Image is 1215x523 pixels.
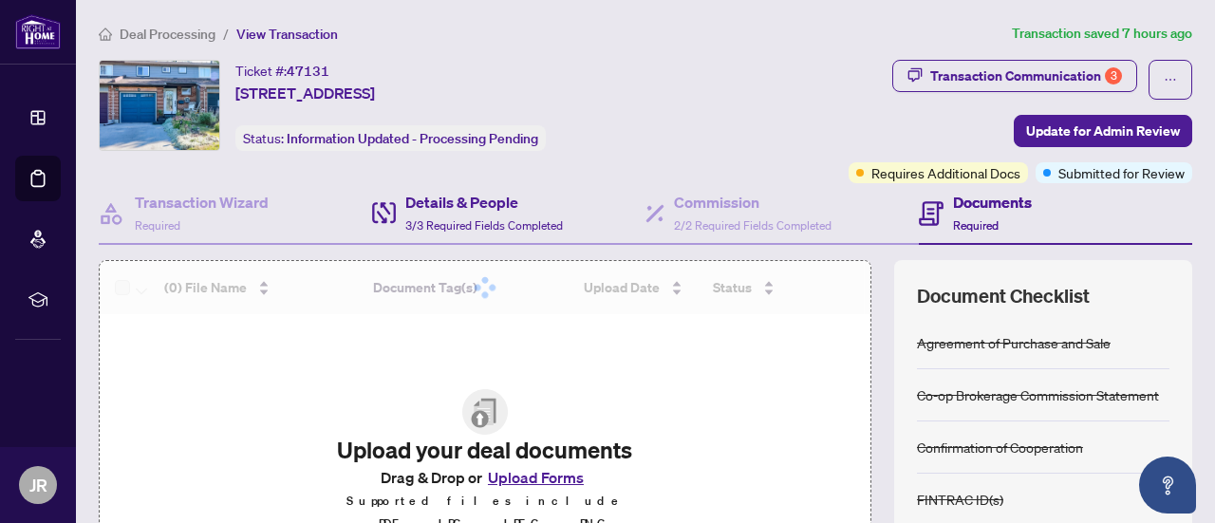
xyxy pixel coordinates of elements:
[917,283,1090,309] span: Document Checklist
[120,26,215,43] span: Deal Processing
[135,218,180,233] span: Required
[405,218,563,233] span: 3/3 Required Fields Completed
[1139,457,1196,514] button: Open asap
[871,162,1020,183] span: Requires Additional Docs
[462,389,508,435] img: File Upload
[930,61,1122,91] div: Transaction Communication
[674,191,832,214] h4: Commission
[235,82,375,104] span: [STREET_ADDRESS]
[235,125,546,151] div: Status:
[1164,73,1177,86] span: ellipsis
[29,472,47,498] span: JR
[482,465,589,490] button: Upload Forms
[99,28,112,41] span: home
[917,489,1003,510] div: FINTRAC ID(s)
[135,191,269,214] h4: Transaction Wizard
[1012,23,1192,45] article: Transaction saved 7 hours ago
[287,63,329,80] span: 47131
[953,191,1032,214] h4: Documents
[674,218,832,233] span: 2/2 Required Fields Completed
[917,384,1159,405] div: Co-op Brokerage Commission Statement
[330,435,640,465] h2: Upload your deal documents
[405,191,563,214] h4: Details & People
[223,23,229,45] li: /
[1058,162,1185,183] span: Submitted for Review
[1026,116,1180,146] span: Update for Admin Review
[236,26,338,43] span: View Transaction
[287,130,538,147] span: Information Updated - Processing Pending
[15,14,61,49] img: logo
[917,332,1111,353] div: Agreement of Purchase and Sale
[1105,67,1122,84] div: 3
[381,465,589,490] span: Drag & Drop or
[917,437,1083,458] div: Confirmation of Cooperation
[1014,115,1192,147] button: Update for Admin Review
[235,60,329,82] div: Ticket #:
[892,60,1137,92] button: Transaction Communication3
[953,218,999,233] span: Required
[100,61,219,150] img: IMG-S12244346_1.jpg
